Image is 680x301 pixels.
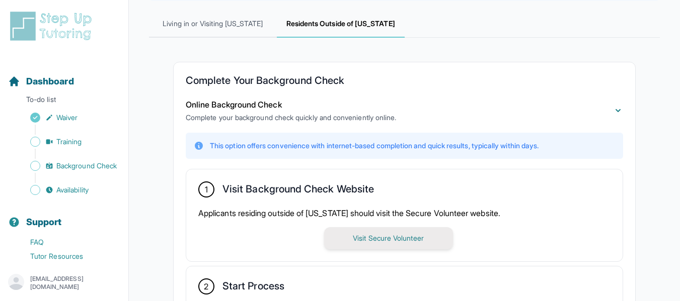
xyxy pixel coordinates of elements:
[8,183,128,197] a: Availability
[198,207,611,219] p: Applicants residing outside of [US_STATE] should visit the Secure Volunteer website.
[4,199,124,233] button: Support
[324,233,453,243] a: Visit Secure Volunteer
[210,141,539,151] p: This option offers convenience with internet-based completion and quick results, typically within...
[8,111,128,125] a: Waiver
[30,275,120,291] p: [EMAIL_ADDRESS][DOMAIN_NAME]
[186,74,623,90] h2: Complete Your Background Check
[8,10,98,42] img: logo
[204,280,208,292] span: 2
[149,11,660,38] nav: Tabs
[4,58,124,92] button: Dashboard
[277,11,405,38] span: Residents Outside of [US_STATE]
[186,99,282,110] span: Online Background Check
[222,183,374,199] h2: Visit Background Check Website
[8,74,74,88] a: Dashboard
[324,227,453,249] button: Visit Secure Volunteer
[222,280,284,296] h2: Start Process
[8,135,128,149] a: Training
[26,74,74,88] span: Dashboard
[149,11,277,38] span: Living in or Visiting [US_STATE]
[26,215,62,229] span: Support
[56,137,82,147] span: Training
[8,159,128,173] a: Background Check
[8,274,120,292] button: [EMAIL_ADDRESS][DOMAIN_NAME]
[8,249,128,263] a: Tutor Resources
[186,113,396,123] p: Complete your background check quickly and conveniently online.
[4,94,124,109] p: To-do list
[8,235,128,249] a: FAQ
[8,263,128,287] a: Meet with Onboarding Support
[56,113,78,123] span: Waiver
[56,185,89,195] span: Availability
[205,183,208,195] span: 1
[56,161,117,171] span: Background Check
[186,98,623,123] button: Online Background CheckComplete your background check quickly and conveniently online.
